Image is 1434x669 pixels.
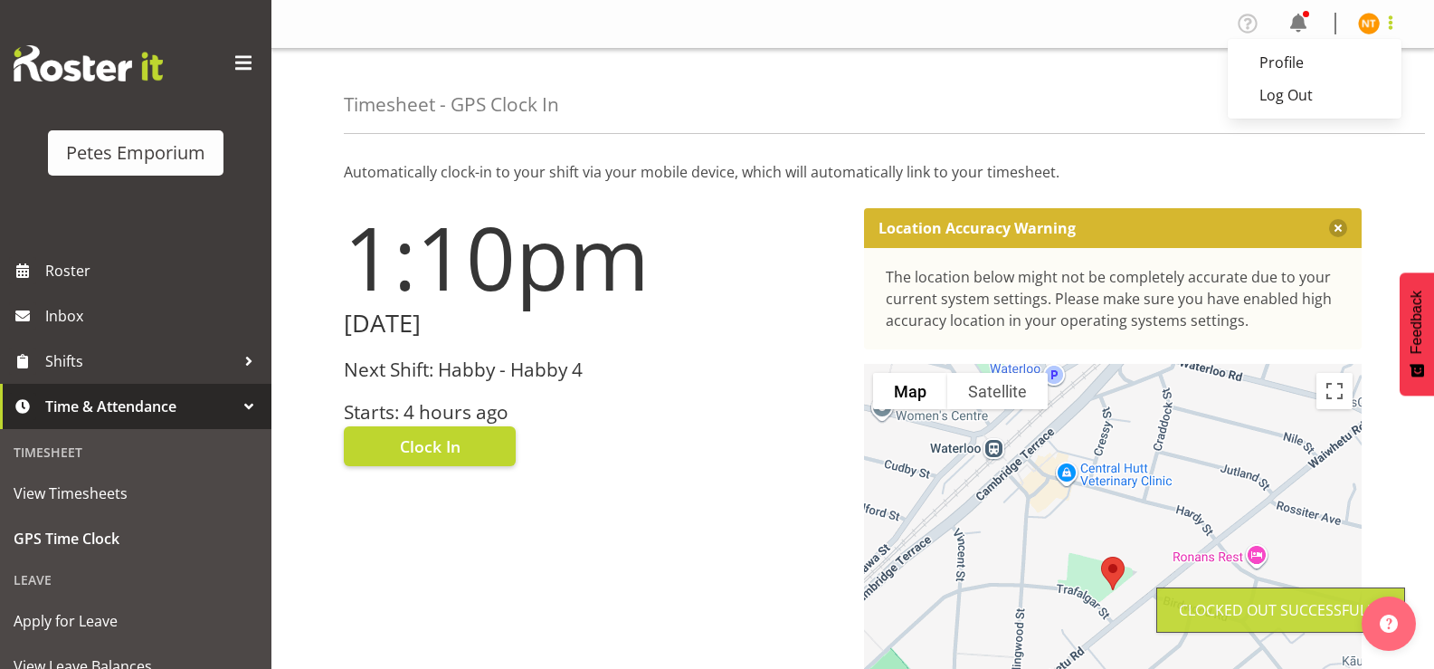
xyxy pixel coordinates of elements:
a: View Timesheets [5,471,267,516]
span: Feedback [1409,291,1425,354]
h1: 1:10pm [344,208,842,306]
p: Location Accuracy Warning [878,219,1076,237]
span: Roster [45,257,262,284]
div: Leave [5,561,267,598]
img: nicole-thomson8388.jpg [1358,13,1380,34]
button: Clock In [344,426,516,466]
span: Clock In [400,435,461,458]
h3: Next Shift: Habby - Habby 4 [344,359,842,380]
img: Rosterit website logo [14,45,163,81]
button: Show satellite imagery [947,373,1048,409]
span: Apply for Leave [14,607,258,635]
a: Log Out [1228,79,1401,111]
span: GPS Time Clock [14,525,258,552]
span: Inbox [45,302,262,330]
img: help-xxl-2.png [1380,615,1398,633]
h2: [DATE] [344,310,842,338]
a: GPS Time Clock [5,516,267,561]
a: Profile [1228,46,1401,79]
span: Time & Attendance [45,393,235,420]
h4: Timesheet - GPS Clock In [344,94,559,115]
span: View Timesheets [14,480,258,507]
button: Close message [1329,219,1347,237]
p: Automatically clock-in to your shift via your mobile device, which will automatically link to you... [344,161,1362,183]
div: Petes Emporium [66,139,205,167]
div: The location below might not be completely accurate due to your current system settings. Please m... [886,266,1341,331]
div: Clocked out Successfully [1179,599,1382,621]
button: Show street map [873,373,947,409]
button: Feedback - Show survey [1400,272,1434,396]
a: Apply for Leave [5,598,267,644]
h3: Starts: 4 hours ago [344,402,842,423]
span: Shifts [45,348,235,375]
div: Timesheet [5,434,267,471]
button: Toggle fullscreen view [1316,373,1353,409]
